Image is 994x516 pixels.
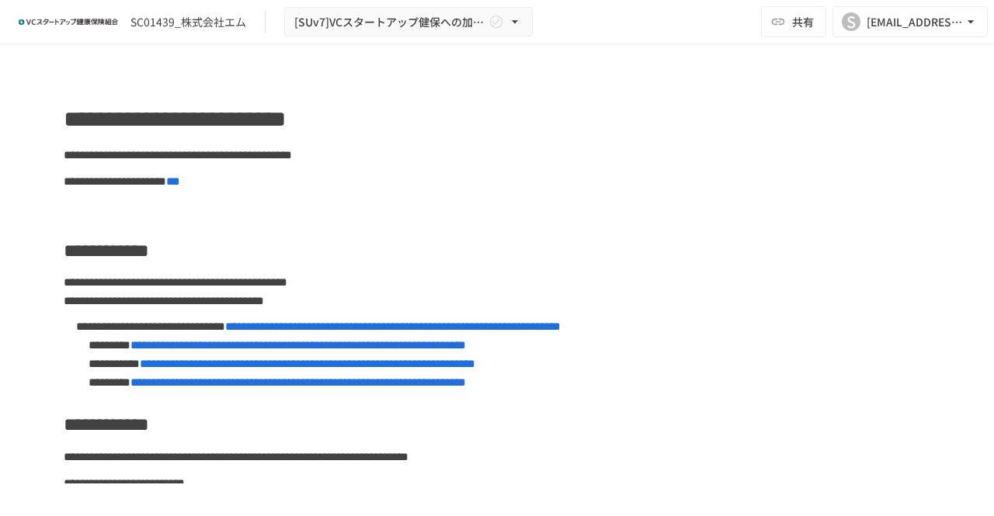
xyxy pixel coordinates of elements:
[19,9,118,34] img: ZDfHsVrhrXUoWEWGWYf8C4Fv4dEjYTEDCNvmL73B7ox
[130,14,246,30] div: SC01439_株式会社エム
[761,6,826,37] button: 共有
[867,12,963,32] div: [EMAIL_ADDRESS][DOMAIN_NAME]
[832,6,988,37] button: S[EMAIL_ADDRESS][DOMAIN_NAME]
[294,12,485,32] span: [SUv7]VCスタートアップ健保への加入申請手続き
[792,13,814,30] span: 共有
[284,7,533,37] button: [SUv7]VCスタートアップ健保への加入申請手続き
[842,12,860,31] div: S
